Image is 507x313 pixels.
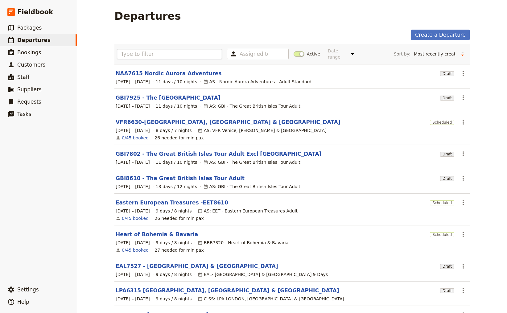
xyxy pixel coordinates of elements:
a: NAA7615 Nordic Aurora Adventures [116,70,221,77]
span: Requests [17,99,41,105]
a: View the bookings for this departure [122,215,149,221]
a: Create a Departure [411,30,470,40]
span: [DATE] – [DATE] [116,208,150,214]
span: Customers [17,62,45,68]
button: Actions [458,93,468,103]
span: Draft [440,152,454,157]
span: Active [307,51,320,57]
span: Help [17,299,29,305]
span: Scheduled [430,120,454,125]
div: 26 needed for min pax [155,215,204,221]
a: EAL7527 - [GEOGRAPHIC_DATA] & [GEOGRAPHIC_DATA] [116,262,278,270]
a: View the bookings for this departure [122,135,149,141]
span: [DATE] – [DATE] [116,159,150,165]
a: LPA6315 [GEOGRAPHIC_DATA], [GEOGRAPHIC_DATA] & [GEOGRAPHIC_DATA] [116,287,339,294]
span: Draft [440,96,454,101]
a: GBI7802 - The Great British Isles Tour Adult Excl [GEOGRAPHIC_DATA] [116,150,321,158]
span: 13 days / 12 nights [156,183,197,190]
div: AS: EET - Eastern European Treasures Adult [198,208,298,214]
span: [DATE] – [DATE] [116,183,150,190]
div: BBB7320 - Heart of Bohemia & Bavaria [198,240,289,246]
span: 11 days / 10 nights [156,103,197,109]
span: [DATE] – [DATE] [116,240,150,246]
span: Departures [17,37,51,43]
span: Fieldbook [17,7,53,17]
span: [DATE] – [DATE] [116,271,150,278]
div: AS: GBI - The Great British Isles Tour Adult [203,103,300,109]
button: Actions [458,285,468,296]
span: [DATE] – [DATE] [116,103,150,109]
a: GBI8610 - The Great British Isles Tour Adult [116,175,245,182]
span: Scheduled [430,232,454,237]
span: 9 days / 8 nights [156,240,192,246]
span: Draft [440,176,454,181]
span: Draft [440,71,454,76]
div: 27 needed for min pax [155,247,204,253]
div: AS - Nordic Aurora Adventures - Adult Standard [203,79,311,85]
span: Scheduled [430,200,454,205]
span: 11 days / 10 nights [156,79,197,85]
span: Staff [17,74,30,80]
input: Type to filter [117,49,222,59]
a: Heart of Bohemia & Bavaria [116,231,198,238]
button: Actions [458,68,468,79]
button: Actions [458,261,468,271]
div: C-SS: LPA LONDON, [GEOGRAPHIC_DATA] & [GEOGRAPHIC_DATA] [198,296,344,302]
button: Actions [458,149,468,159]
span: Packages [17,25,42,31]
span: Sort by: [394,51,410,57]
a: VFR6630-[GEOGRAPHIC_DATA], [GEOGRAPHIC_DATA] & [GEOGRAPHIC_DATA] [116,118,340,126]
span: Draft [440,264,454,269]
div: 26 needed for min pax [155,135,204,141]
div: AS: GBI - The Great British Isles Tour Adult [203,159,300,165]
div: EAL- [GEOGRAPHIC_DATA] & [GEOGRAPHIC_DATA] 9 Days [198,271,328,278]
span: [DATE] – [DATE] [116,296,150,302]
span: 9 days / 8 nights [156,208,192,214]
span: [DATE] – [DATE] [116,127,150,134]
span: 11 days / 10 nights [156,159,197,165]
span: 9 days / 8 nights [156,296,192,302]
div: AS: GBI - The Great British Isles Tour Adult [203,183,300,190]
button: Actions [458,197,468,208]
span: Draft [440,288,454,293]
div: AS: VFR Venice, [PERSON_NAME] & [GEOGRAPHIC_DATA] [198,127,327,134]
a: GBI7925 - The [GEOGRAPHIC_DATA] [116,94,221,101]
span: [DATE] – [DATE] [116,79,150,85]
span: 8 days / 7 nights [156,127,192,134]
button: Actions [458,229,468,240]
input: Assigned to [240,50,268,58]
span: Tasks [17,111,31,117]
span: Bookings [17,49,41,56]
span: Settings [17,286,39,293]
select: Sort by: [411,49,458,59]
button: Actions [458,173,468,183]
span: 9 days / 8 nights [156,271,192,278]
a: View the bookings for this departure [122,247,149,253]
button: Change sort direction [458,49,467,59]
a: Eastern European Treasures -EET8610 [116,199,228,206]
button: Actions [458,117,468,127]
span: Suppliers [17,86,42,93]
h1: Departures [114,10,181,22]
